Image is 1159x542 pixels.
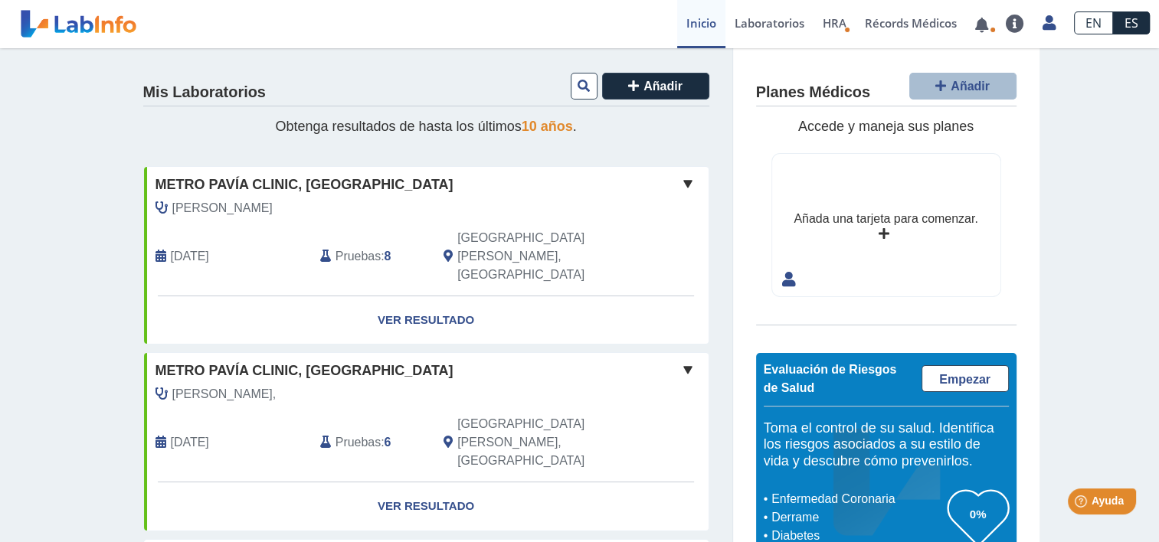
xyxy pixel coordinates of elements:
[385,250,391,263] b: 8
[275,119,576,134] span: Obtenga resultados de hasta los últimos .
[457,415,627,470] span: San Juan, PR
[643,80,683,93] span: Añadir
[522,119,573,134] span: 10 años
[768,508,948,527] li: Derrame
[764,363,897,394] span: Evaluación de Riesgos de Salud
[951,80,990,93] span: Añadir
[922,365,1009,392] a: Empezar
[336,433,381,452] span: Pruebas
[823,15,846,31] span: HRA
[172,199,273,217] span: Acosta, Mirelis
[768,490,948,508] li: Enfermedad Coronaria
[143,83,266,102] h4: Mis Laboratorios
[144,482,709,531] a: Ver Resultado
[1074,11,1113,34] a: EN
[794,210,977,228] div: Añada una tarjeta para comenzar.
[764,420,1009,470] h5: Toma el control de su salud. Identifica los riesgos asociados a su estilo de vida y descubre cómo...
[948,504,1009,524] h3: 0%
[171,247,209,266] span: 2025-09-24
[1023,482,1142,525] iframe: Help widget launcher
[171,433,209,452] span: 2025-04-16
[602,73,709,100] button: Añadir
[309,229,432,284] div: :
[909,73,1017,100] button: Añadir
[798,119,974,134] span: Accede y maneja sus planes
[457,229,627,284] span: San Juan, PR
[309,415,432,470] div: :
[144,296,709,344] a: Ver Resultado
[172,385,277,403] span: Acosta,
[156,175,453,195] span: Metro Pavía Clinic, [GEOGRAPHIC_DATA]
[939,373,990,386] span: Empezar
[336,247,381,266] span: Pruebas
[756,83,870,102] h4: Planes Médicos
[156,361,453,381] span: Metro Pavía Clinic, [GEOGRAPHIC_DATA]
[1113,11,1150,34] a: ES
[385,436,391,449] b: 6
